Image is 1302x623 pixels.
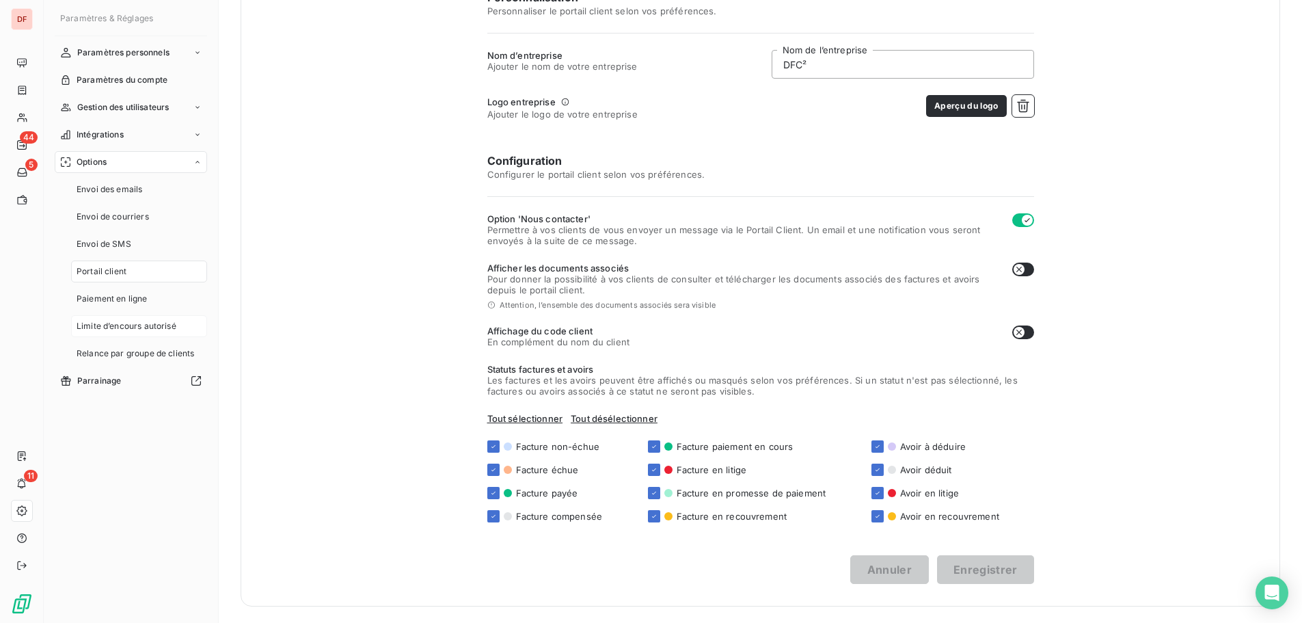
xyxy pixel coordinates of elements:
[487,413,563,424] span: Tout sélectionner
[71,315,207,337] a: Limite d’encours autorisé
[55,370,207,392] a: Parrainage
[77,347,194,360] span: Relance par groupe de clients
[900,488,959,499] span: Avoir en litige
[71,261,207,282] a: Portail client
[900,464,952,475] span: Avoir déduit
[571,413,657,424] span: Tout désélectionner
[937,555,1034,584] button: Enregistrer
[487,61,638,72] span: Ajouter le nom de votre entreprise
[71,233,207,255] a: Envoi de SMS
[71,206,207,228] a: Envoi de courriers
[77,183,142,196] span: Envoi des emails
[772,50,1034,79] input: placeholder
[77,375,122,387] span: Parrainage
[71,288,207,310] a: Paiement en ligne
[77,238,131,250] span: Envoi de SMS
[487,326,630,336] span: Affichage du code client
[850,555,929,584] button: Annuler
[11,8,33,30] div: DF
[900,511,999,522] span: Avoir en recouvrement
[516,488,578,499] span: Facture payée
[487,213,1001,224] span: Option 'Nous contacter'
[516,464,579,475] span: Facture échue
[77,293,148,305] span: Paiement en ligne
[71,343,207,364] a: Relance par groupe de clients
[487,169,1034,180] span: Configurer le portail client selon vos préférences.
[71,178,207,200] a: Envoi des emails
[487,153,1034,169] h6: Configuration
[487,5,1034,16] span: Personnaliser le portail client selon vos préférences.
[11,593,33,615] img: Logo LeanPay
[677,441,794,452] span: Facture paiement en cours
[516,441,600,452] span: Facture non-échue
[487,263,1001,274] span: Afficher les documents associés
[677,464,747,475] span: Facture en litige
[487,96,556,107] span: Logo entreprise
[77,101,169,114] span: Gestion des utilisateurs
[77,320,176,332] span: Limite d’encours autorisé
[900,441,966,452] span: Avoir à déduire
[677,511,787,522] span: Facture en recouvrement
[77,47,169,59] span: Paramètres personnels
[926,95,1006,117] button: Aperçu du logo
[487,375,1034,397] span: Les factures et les avoirs peuvent être affichés ou masqués selon vos préférences. Si un statut n...
[1256,576,1288,609] div: Open Intercom Messenger
[487,50,638,61] span: Nom d’entreprise
[77,156,107,168] span: Options
[516,511,603,522] span: Facture compensée
[24,470,38,482] span: 11
[500,301,716,309] span: Attention, l’ensemble des documents associés sera visible
[77,74,167,86] span: Paramètres du compte
[487,109,638,120] span: Ajouter le logo de votre entreprise
[487,274,1001,295] span: Pour donner la possibilité à vos clients de consulter et télécharger les documents associés des f...
[487,364,1034,375] span: Statuts factures et avoirs
[77,211,149,223] span: Envoi de courriers
[677,488,826,499] span: Facture en promesse de paiement
[487,336,630,347] span: En complément du nom du client
[487,224,1001,246] span: Permettre à vos clients de vous envoyer un message via le Portail Client. Un email et une notific...
[60,13,153,23] span: Paramètres & Réglages
[25,159,38,171] span: 5
[77,265,126,278] span: Portail client
[20,131,38,144] span: 44
[55,69,207,91] a: Paramètres du compte
[77,129,124,141] span: Intégrations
